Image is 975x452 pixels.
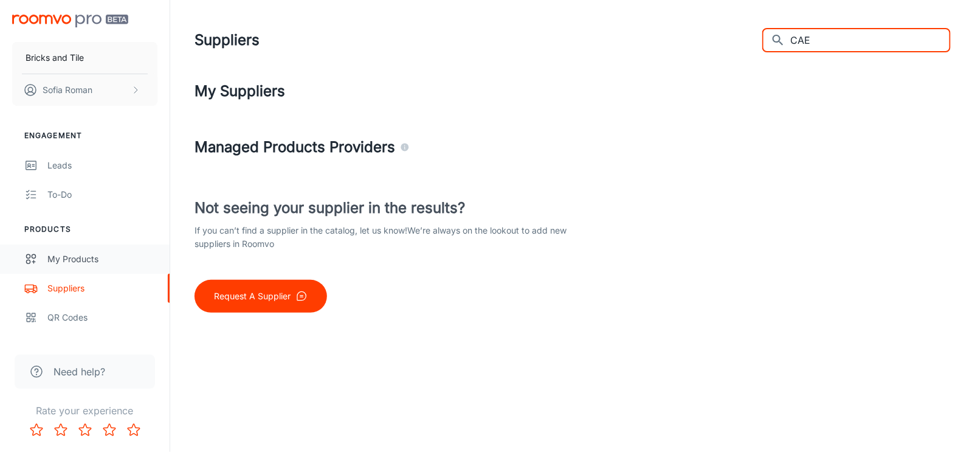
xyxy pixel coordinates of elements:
[47,311,157,324] div: QR Codes
[195,280,327,313] button: Request A Supplier
[195,136,951,158] h4: Managed Products Providers
[195,197,573,219] h4: Not seeing your supplier in the results?
[47,159,157,172] div: Leads
[12,42,157,74] button: Bricks and Tile
[214,290,291,303] p: Request A Supplier
[12,15,128,27] img: Roomvo PRO Beta
[195,80,951,102] h4: My Suppliers
[43,83,92,97] p: Sofia Roman
[790,28,951,52] input: Search all suppliers...
[47,282,157,295] div: Suppliers
[12,74,157,106] button: Sofia Roman
[47,188,157,201] div: To-do
[26,51,84,64] p: Bricks and Tile
[47,252,157,266] div: My Products
[195,224,573,251] p: If you can’t find a supplier in the catalog, let us know! We’re always on the lookout to add new ...
[195,29,260,51] h1: Suppliers
[400,136,410,158] div: Agencies and suppliers who work with us to automatically identify the specific products you carry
